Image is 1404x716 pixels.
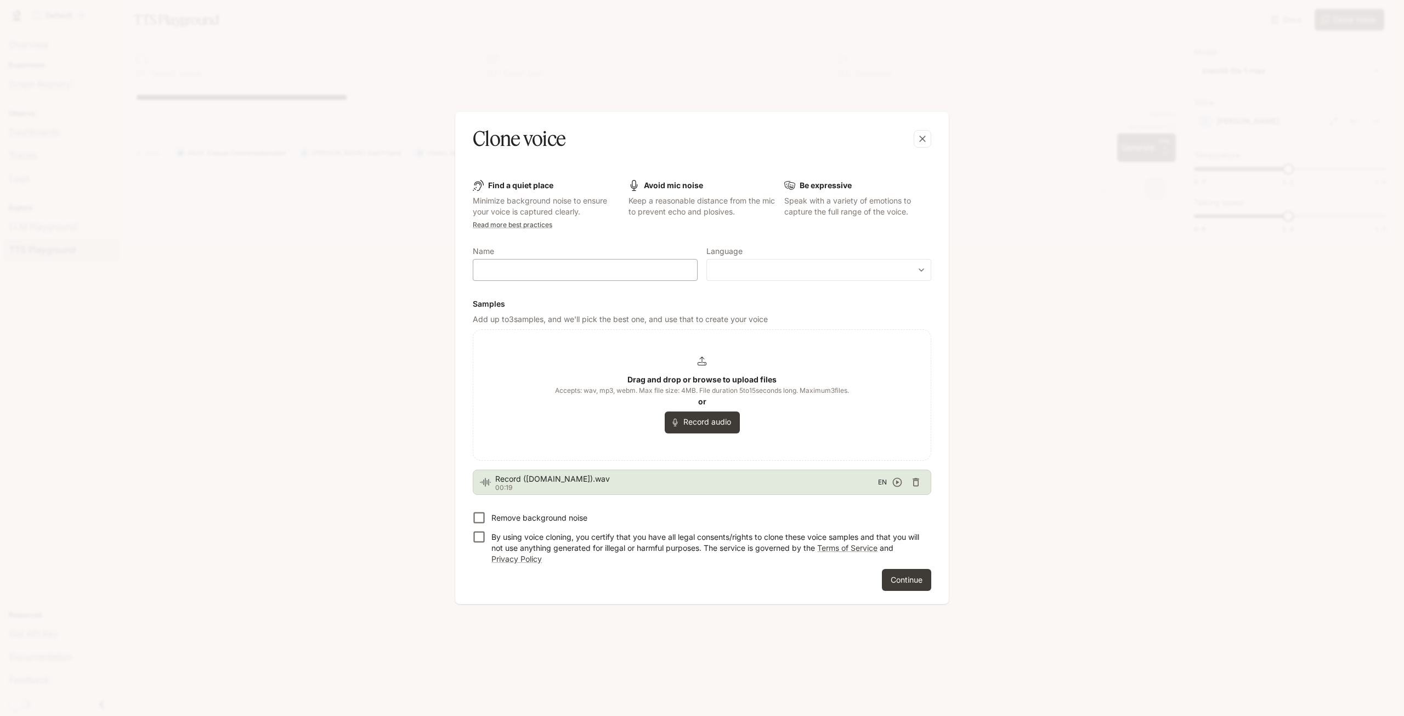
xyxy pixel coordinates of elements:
[644,181,703,190] b: Avoid mic noise
[495,473,878,484] span: Record ([DOMAIN_NAME]).wav
[473,298,931,309] h6: Samples
[629,195,775,217] p: Keep a reasonable distance from the mic to prevent echo and plosives.
[817,543,877,552] a: Terms of Service
[491,532,922,565] p: By using voice cloning, you certify that you have all legal consents/rights to clone these voice ...
[473,195,620,217] p: Minimize background noise to ensure your voice is captured clearly.
[473,247,494,255] p: Name
[784,195,931,217] p: Speak with a variety of emotions to capture the full range of the voice.
[800,181,852,190] b: Be expressive
[491,512,587,523] p: Remove background noise
[665,411,740,433] button: Record audio
[473,125,565,153] h5: Clone voice
[878,477,887,488] span: EN
[627,375,777,384] b: Drag and drop or browse to upload files
[698,397,706,406] b: or
[488,181,553,190] b: Find a quiet place
[707,264,931,275] div: ​
[491,554,542,563] a: Privacy Policy
[495,484,878,491] p: 00:19
[706,247,743,255] p: Language
[882,569,931,591] button: Continue
[473,221,552,229] a: Read more best practices
[473,314,931,325] p: Add up to 3 samples, and we'll pick the best one, and use that to create your voice
[555,385,849,396] span: Accepts: wav, mp3, webm. Max file size: 4MB. File duration 5 to 15 seconds long. Maximum 3 files.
